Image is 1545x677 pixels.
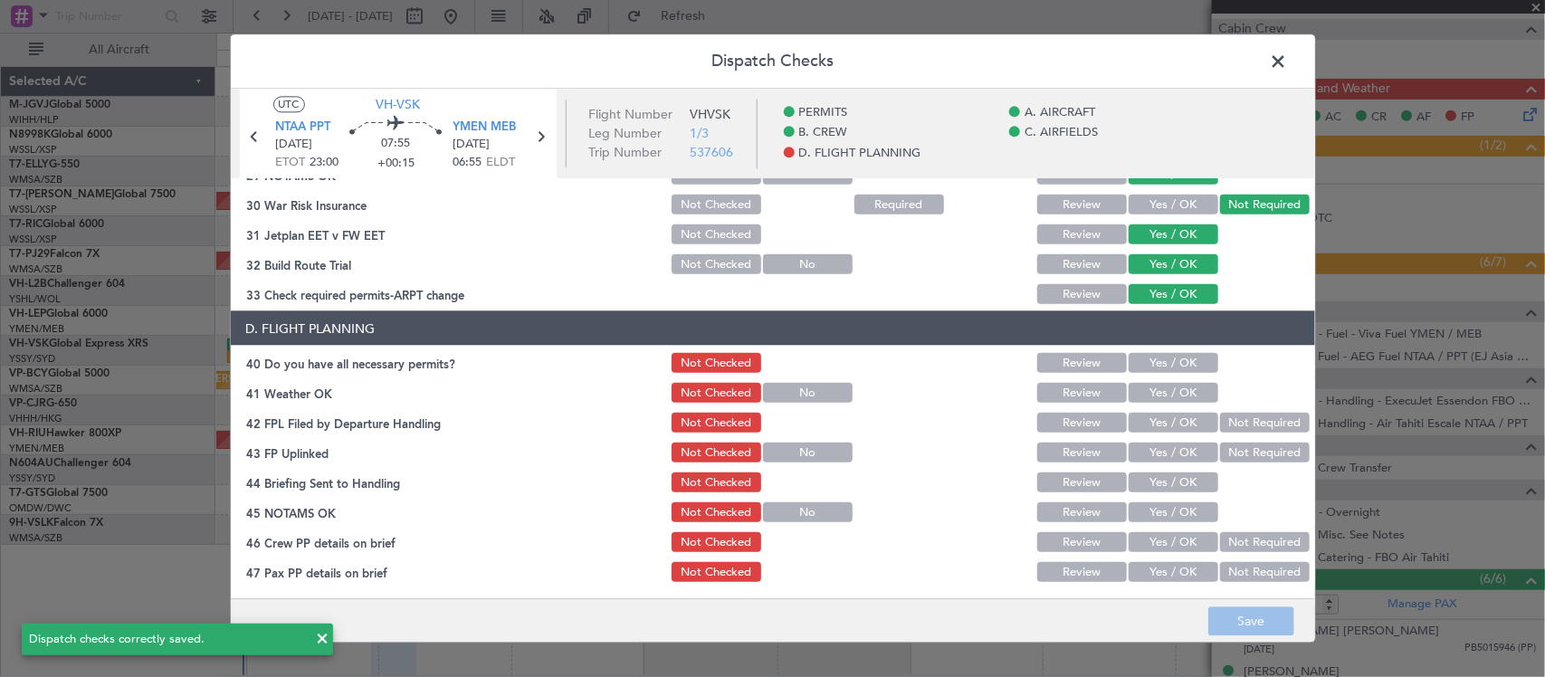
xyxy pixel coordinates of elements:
[1129,224,1218,244] button: Yes / OK
[1129,353,1218,373] button: Yes / OK
[1220,195,1310,215] button: Not Required
[1129,195,1218,215] button: Yes / OK
[1220,443,1310,462] button: Not Required
[1129,413,1218,433] button: Yes / OK
[1129,562,1218,582] button: Yes / OK
[1129,502,1218,522] button: Yes / OK
[1220,562,1310,582] button: Not Required
[1220,413,1310,433] button: Not Required
[231,34,1315,89] header: Dispatch Checks
[1129,254,1218,274] button: Yes / OK
[1129,472,1218,492] button: Yes / OK
[1129,532,1218,552] button: Yes / OK
[1129,443,1218,462] button: Yes / OK
[1220,532,1310,552] button: Not Required
[1129,383,1218,403] button: Yes / OK
[29,631,306,649] div: Dispatch checks correctly saved.
[1129,284,1218,304] button: Yes / OK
